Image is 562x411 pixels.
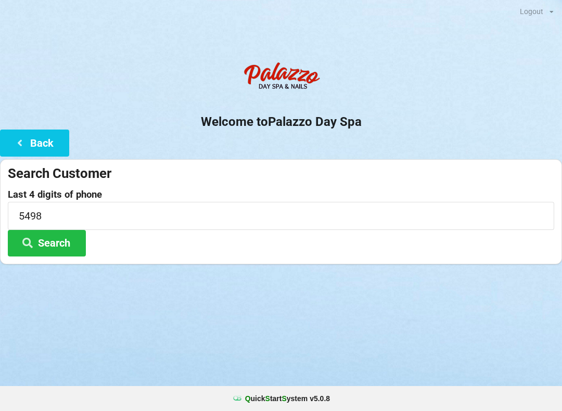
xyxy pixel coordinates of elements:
span: Q [245,394,251,403]
b: uick tart ystem v 5.0.8 [245,393,330,404]
span: S [265,394,270,403]
span: S [282,394,286,403]
img: PalazzoDaySpaNails-Logo.png [239,57,323,98]
input: 0000 [8,202,554,229]
div: Search Customer [8,165,554,182]
img: favicon.ico [232,393,242,404]
label: Last 4 digits of phone [8,189,554,200]
button: Search [8,230,86,256]
div: Logout [520,8,543,15]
